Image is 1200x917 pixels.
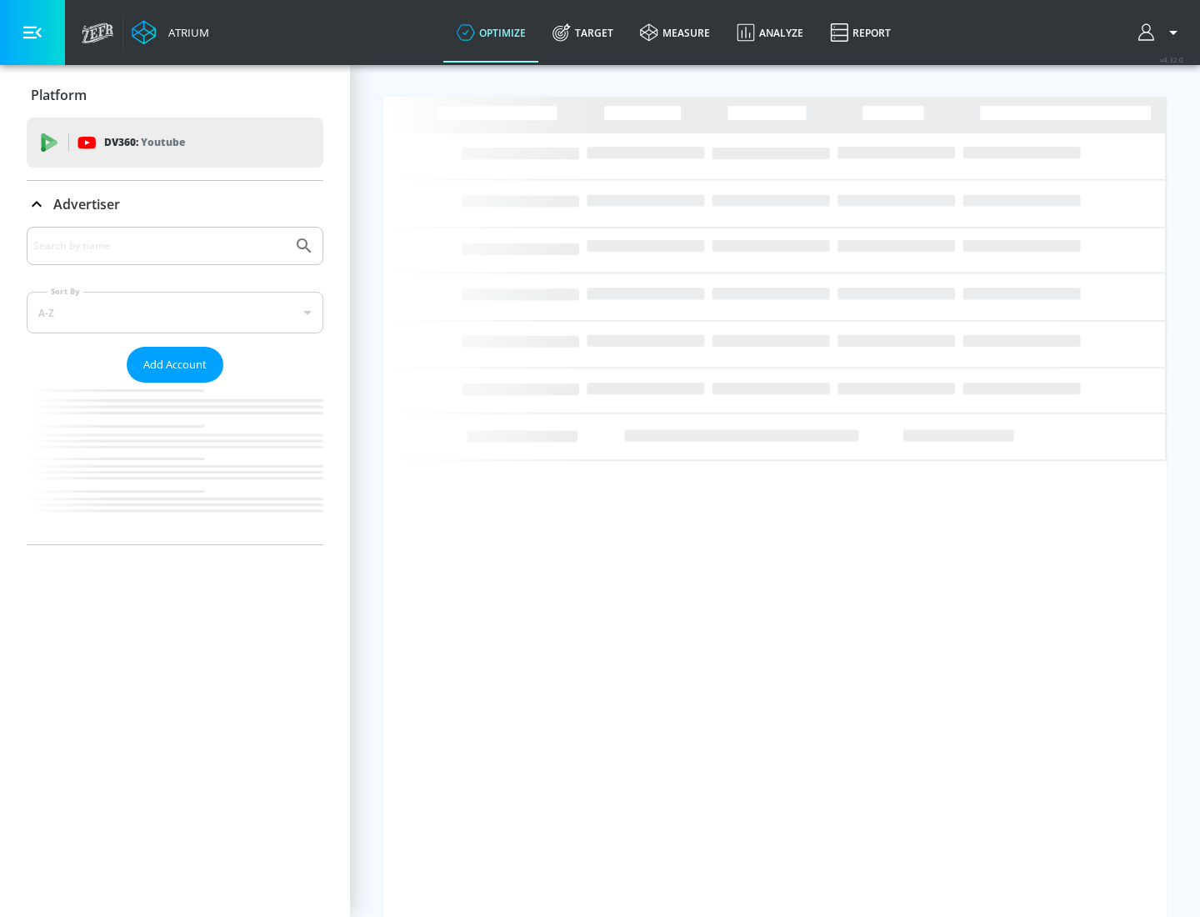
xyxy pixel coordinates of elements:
p: Youtube [141,133,185,151]
div: DV360: Youtube [27,118,323,168]
p: Advertiser [53,195,120,213]
span: v 4.32.0 [1160,55,1183,64]
a: Report [817,3,904,63]
div: Advertiser [27,227,323,544]
p: Platform [31,86,87,104]
a: Atrium [132,20,209,45]
div: A-Z [27,292,323,333]
span: Add Account [143,355,207,374]
button: Add Account [127,347,223,383]
div: Atrium [162,25,209,40]
a: measure [627,3,723,63]
a: Analyze [723,3,817,63]
label: Sort By [47,286,83,297]
a: Target [539,3,627,63]
p: DV360: [104,133,185,152]
div: Platform [27,72,323,118]
input: Search by name [33,235,286,257]
div: Advertiser [27,181,323,228]
a: optimize [443,3,539,63]
nav: list of Advertiser [27,383,323,544]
